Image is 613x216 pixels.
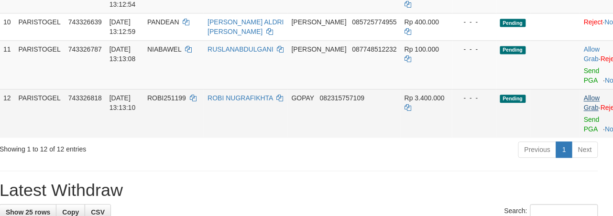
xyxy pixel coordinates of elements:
span: [PERSON_NAME] [292,45,347,53]
td: PARISTOGEL [15,40,65,89]
a: Previous [518,141,557,158]
a: RUSLANABDULGANI [208,45,274,53]
span: [PERSON_NAME] [292,18,347,26]
a: Allow Grab [584,94,600,111]
span: PANDEAN [147,18,179,26]
span: 743326639 [68,18,102,26]
span: Pending [500,19,526,27]
div: - - - [456,17,493,27]
span: Rp 100.000 [405,45,439,53]
span: NIABAWEL [147,45,181,53]
span: · [584,45,601,63]
span: [DATE] 13:13:08 [109,45,136,63]
span: Rp 3.400.000 [405,94,445,102]
a: Send PGA [584,116,600,133]
span: [DATE] 13:13:10 [109,94,136,111]
span: Pending [500,95,526,103]
a: Next [572,141,598,158]
span: Show 25 rows [6,208,50,216]
a: [PERSON_NAME] ALDRI [PERSON_NAME] [208,18,284,35]
span: Copy 085725774955 to clipboard [352,18,397,26]
span: CSV [91,208,105,216]
a: ROBI NUGRAFIKHTA [208,94,273,102]
span: Copy [62,208,79,216]
span: Copy 082315757109 to clipboard [320,94,364,102]
a: 1 [556,141,572,158]
td: PARISTOGEL [15,89,65,138]
a: Send PGA [584,67,600,84]
div: - - - [456,44,493,54]
span: 743326818 [68,94,102,102]
a: Allow Grab [584,45,600,63]
span: ROBI251199 [147,94,186,102]
span: Rp 400.000 [405,18,439,26]
span: Copy 087748512232 to clipboard [352,45,397,53]
span: GOPAY [292,94,314,102]
div: - - - [456,93,493,103]
span: Pending [500,46,526,54]
td: PARISTOGEL [15,13,65,40]
a: Reject [584,18,603,26]
span: [DATE] 13:12:59 [109,18,136,35]
span: 743326787 [68,45,102,53]
span: · [584,94,601,111]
